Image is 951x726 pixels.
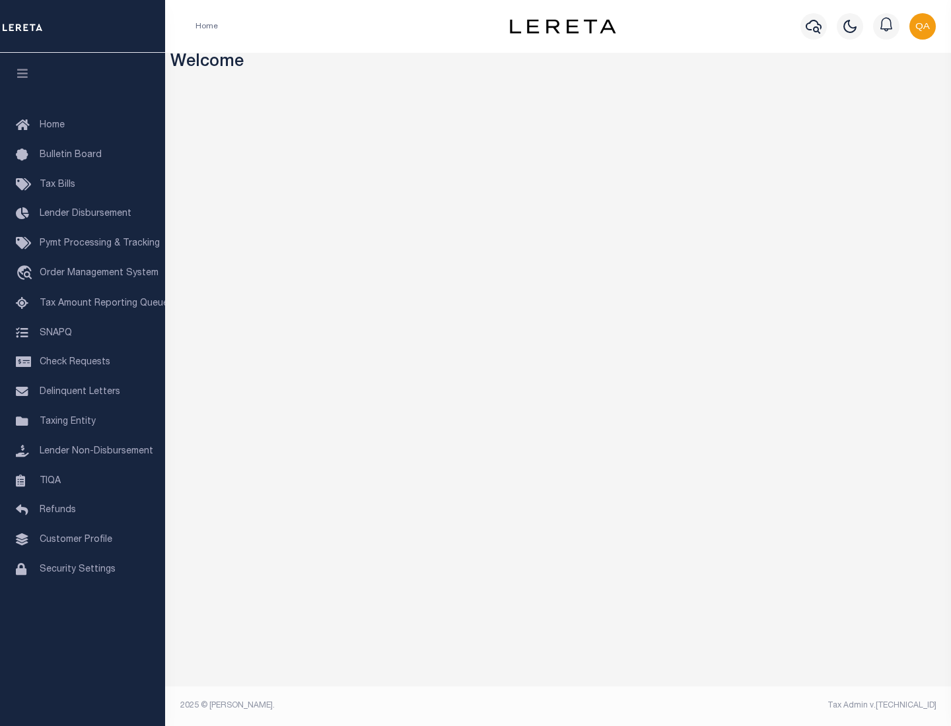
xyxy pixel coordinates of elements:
span: SNAPQ [40,328,72,337]
span: Tax Amount Reporting Queue [40,299,168,308]
li: Home [195,20,218,32]
span: Refunds [40,506,76,515]
i: travel_explore [16,265,37,282]
div: Tax Admin v.[TECHNICAL_ID] [568,700,936,711]
span: TIQA [40,476,61,485]
div: 2025 © [PERSON_NAME]. [170,700,559,711]
h3: Welcome [170,53,946,73]
img: logo-dark.svg [510,19,616,34]
span: Taxing Entity [40,417,96,426]
span: Order Management System [40,269,158,278]
span: Tax Bills [40,180,75,189]
span: Check Requests [40,358,110,367]
span: Home [40,121,65,130]
span: Customer Profile [40,535,112,544]
span: Bulletin Board [40,150,102,160]
img: svg+xml;base64,PHN2ZyB4bWxucz0iaHR0cDovL3d3dy53My5vcmcvMjAwMC9zdmciIHBvaW50ZXItZXZlbnRzPSJub25lIi... [909,13,936,40]
span: Delinquent Letters [40,387,120,397]
span: Lender Disbursement [40,209,131,218]
span: Security Settings [40,565,116,574]
span: Lender Non-Disbursement [40,447,153,456]
span: Pymt Processing & Tracking [40,239,160,248]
